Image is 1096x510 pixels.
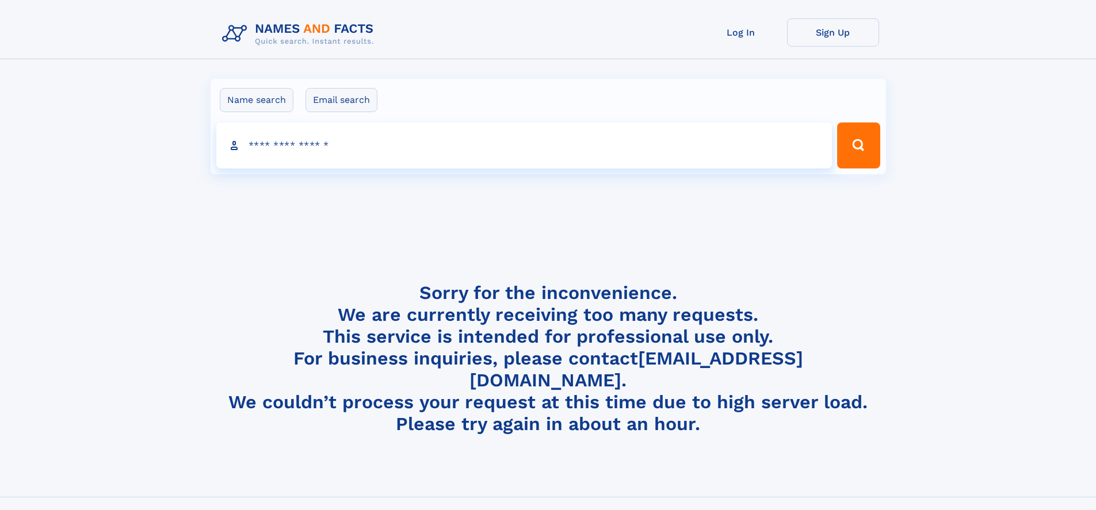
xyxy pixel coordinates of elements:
[220,88,293,112] label: Name search
[217,282,879,435] h4: Sorry for the inconvenience. We are currently receiving too many requests. This service is intend...
[217,18,383,49] img: Logo Names and Facts
[469,347,803,391] a: [EMAIL_ADDRESS][DOMAIN_NAME]
[837,122,880,168] button: Search Button
[216,122,832,168] input: search input
[305,88,377,112] label: Email search
[695,18,787,47] a: Log In
[787,18,879,47] a: Sign Up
